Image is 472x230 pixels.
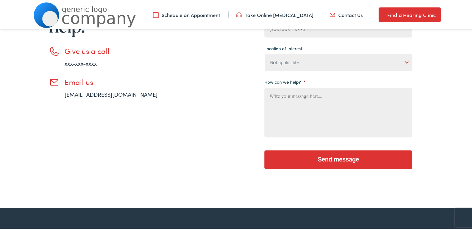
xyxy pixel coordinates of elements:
[65,89,158,97] a: [EMAIL_ADDRESS][DOMAIN_NAME]
[330,10,335,17] img: utility icon
[264,44,302,50] label: Location of Interest
[264,149,412,168] input: Send message
[236,10,313,17] a: Take Online [MEDICAL_DATA]
[379,6,441,21] a: Find a Hearing Clinic
[330,10,363,17] a: Contact Us
[264,78,306,83] label: How can we help?
[379,10,384,17] img: utility icon
[264,21,412,36] input: (XXX) XXX - XXXX
[153,10,220,17] a: Schedule an Appointment
[65,76,176,85] h3: Email us
[153,10,159,17] img: utility icon
[236,10,242,17] img: utility icon
[65,45,176,54] h3: Give us a call
[65,58,97,66] a: xxx-xxx-xxxx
